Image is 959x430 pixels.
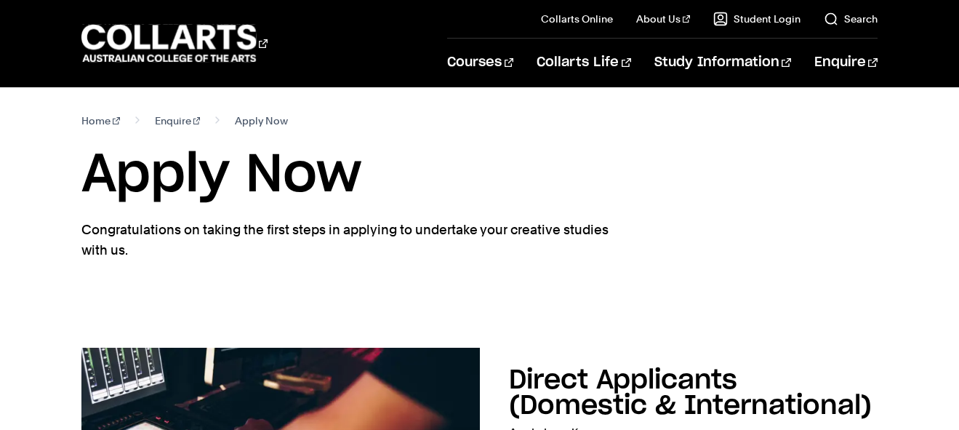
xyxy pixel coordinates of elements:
a: Home [81,111,120,131]
h2: Direct Applicants (Domestic & International) [509,367,872,419]
a: About Us [636,12,690,26]
a: Collarts Life [537,39,630,87]
div: Go to homepage [81,23,268,64]
a: Search [824,12,878,26]
a: Courses [447,39,513,87]
span: Apply Now [235,111,288,131]
p: Congratulations on taking the first steps in applying to undertake your creative studies with us. [81,220,612,260]
a: Study Information [654,39,791,87]
a: Collarts Online [541,12,613,26]
a: Student Login [713,12,800,26]
a: Enquire [155,111,201,131]
h1: Apply Now [81,143,878,208]
a: Enquire [814,39,878,87]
